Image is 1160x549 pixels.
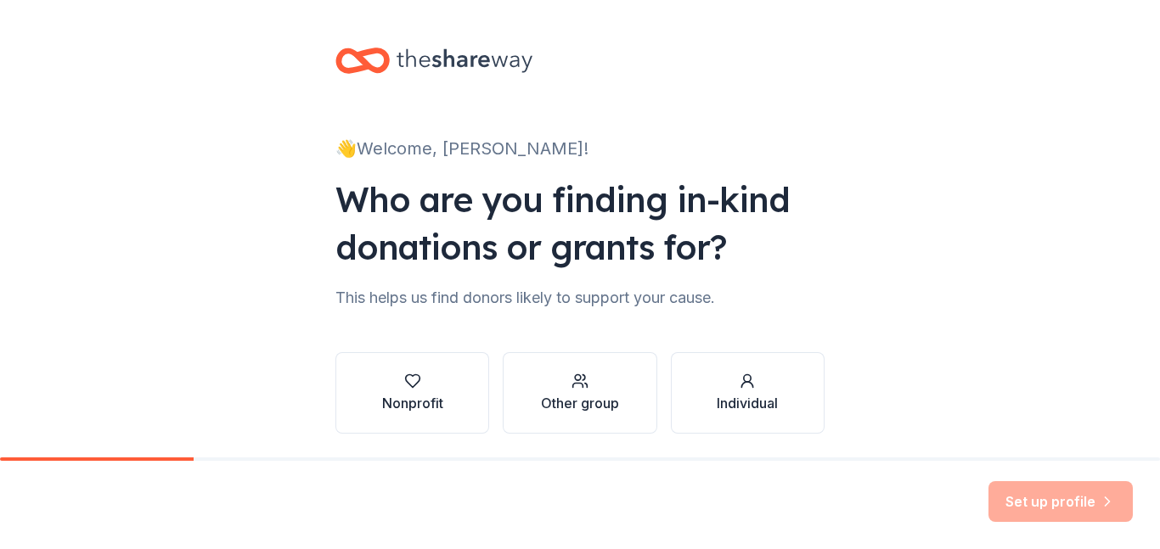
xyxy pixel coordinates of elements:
div: Other group [541,393,619,413]
div: This helps us find donors likely to support your cause. [335,284,825,311]
button: Other group [503,352,656,434]
div: Who are you finding in-kind donations or grants for? [335,176,825,271]
button: Individual [671,352,825,434]
button: Nonprofit [335,352,489,434]
div: Nonprofit [382,393,443,413]
div: Individual [717,393,778,413]
div: 👋 Welcome, [PERSON_NAME]! [335,135,825,162]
